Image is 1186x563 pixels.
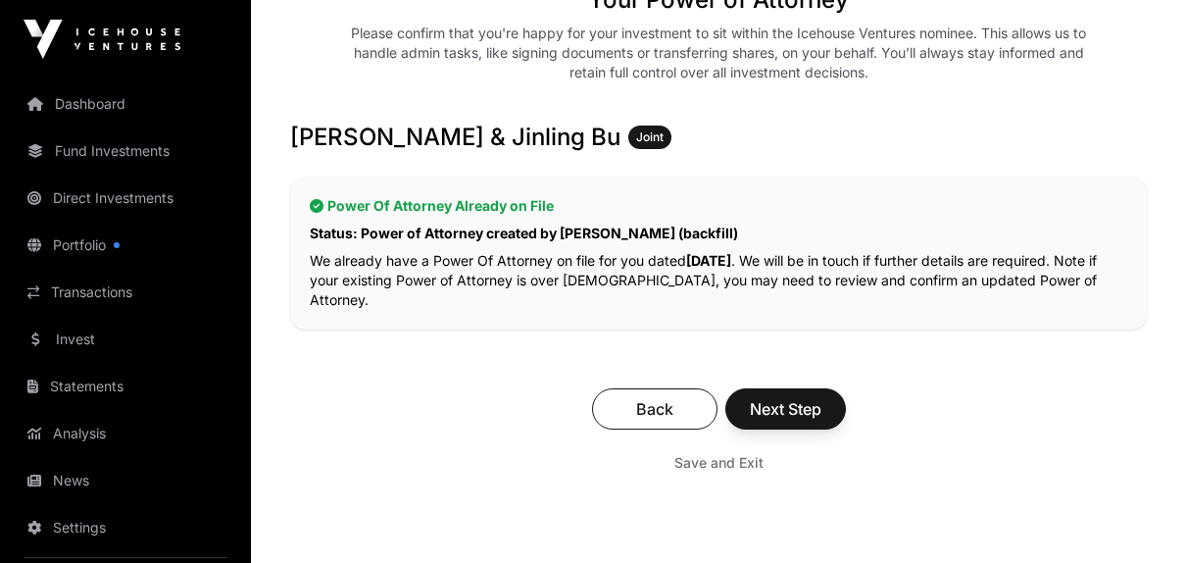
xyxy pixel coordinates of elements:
[24,20,180,59] img: Icehouse Ventures Logo
[16,271,235,314] a: Transactions
[750,397,821,421] span: Next Step
[16,177,235,220] a: Direct Investments
[16,82,235,126] a: Dashboard
[617,397,693,421] span: Back
[651,445,787,481] button: Save and Exit
[725,388,846,430] button: Next Step
[16,365,235,408] a: Statements
[310,224,1127,243] p: Status: Power of Attorney created by [PERSON_NAME] (backfill)
[674,453,764,473] span: Save and Exit
[310,196,1127,216] h2: Power Of Attorney Already on File
[1088,469,1186,563] iframe: Chat Widget
[342,24,1095,82] div: Please confirm that you're happy for your investment to sit within the Icehouse Ventures nominee....
[686,252,731,269] strong: [DATE]
[16,459,235,502] a: News
[16,129,235,173] a: Fund Investments
[16,224,235,267] a: Portfolio
[592,388,717,430] button: Back
[16,506,235,549] a: Settings
[290,122,1147,153] h3: [PERSON_NAME] & Jinling Bu
[16,318,235,361] a: Invest
[310,251,1127,310] p: We already have a Power Of Attorney on file for you dated . We will be in touch if further detail...
[16,412,235,455] a: Analysis
[636,129,664,145] span: Joint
